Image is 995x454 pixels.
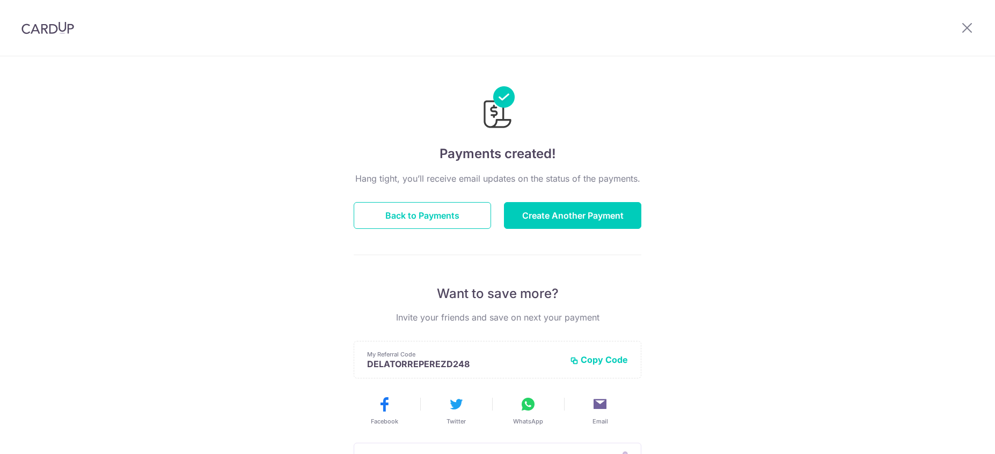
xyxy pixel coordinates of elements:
p: DELATORREPEREZD248 [367,359,561,369]
img: Payments [480,86,515,131]
button: Facebook [353,396,416,426]
p: My Referral Code [367,350,561,359]
h4: Payments created! [354,144,641,163]
p: Invite your friends and save on next your payment [354,311,641,324]
span: Facebook [371,417,398,426]
button: Twitter [425,396,488,426]
button: Back to Payments [354,202,491,229]
button: Create Another Payment [504,202,641,229]
p: Want to save more? [354,285,641,302]
span: Email [592,417,608,426]
iframe: Opens a widget where you can find more information [926,422,984,449]
button: Copy Code [570,354,628,365]
button: WhatsApp [496,396,560,426]
span: Twitter [447,417,466,426]
button: Email [568,396,632,426]
span: WhatsApp [513,417,543,426]
p: Hang tight, you’ll receive email updates on the status of the payments. [354,172,641,185]
img: CardUp [21,21,74,34]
